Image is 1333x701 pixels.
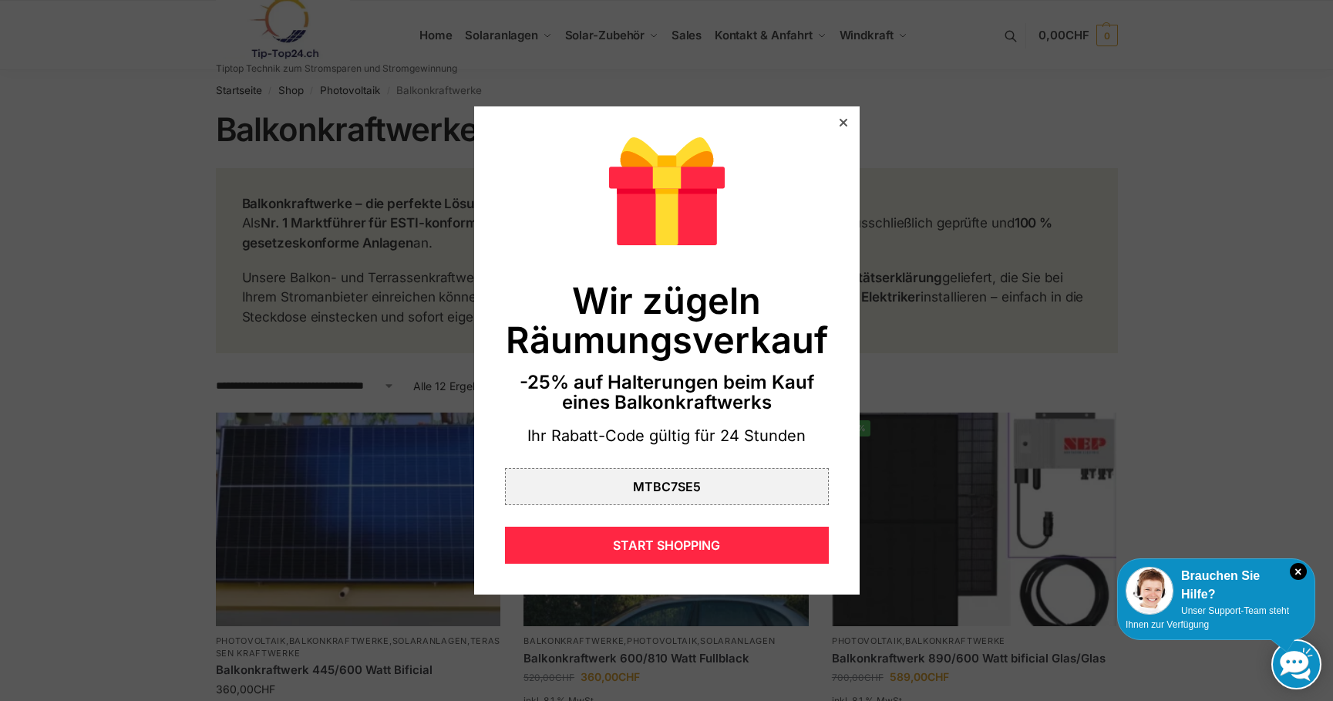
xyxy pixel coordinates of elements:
img: Customer service [1126,567,1173,615]
div: Ihr Rabatt-Code gültig für 24 Stunden [505,426,829,447]
div: Brauchen Sie Hilfe? [1126,567,1307,604]
div: -25% auf Halterungen beim Kauf eines Balkonkraftwerks [505,372,829,413]
div: START SHOPPING [505,527,829,564]
div: MTBC7SE5 [505,468,829,505]
div: MTBC7SE5 [633,480,701,493]
div: Wir zügeln Räumungsverkauf [505,281,829,360]
i: Schließen [1290,563,1307,580]
span: Unser Support-Team steht Ihnen zur Verfügung [1126,605,1289,630]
